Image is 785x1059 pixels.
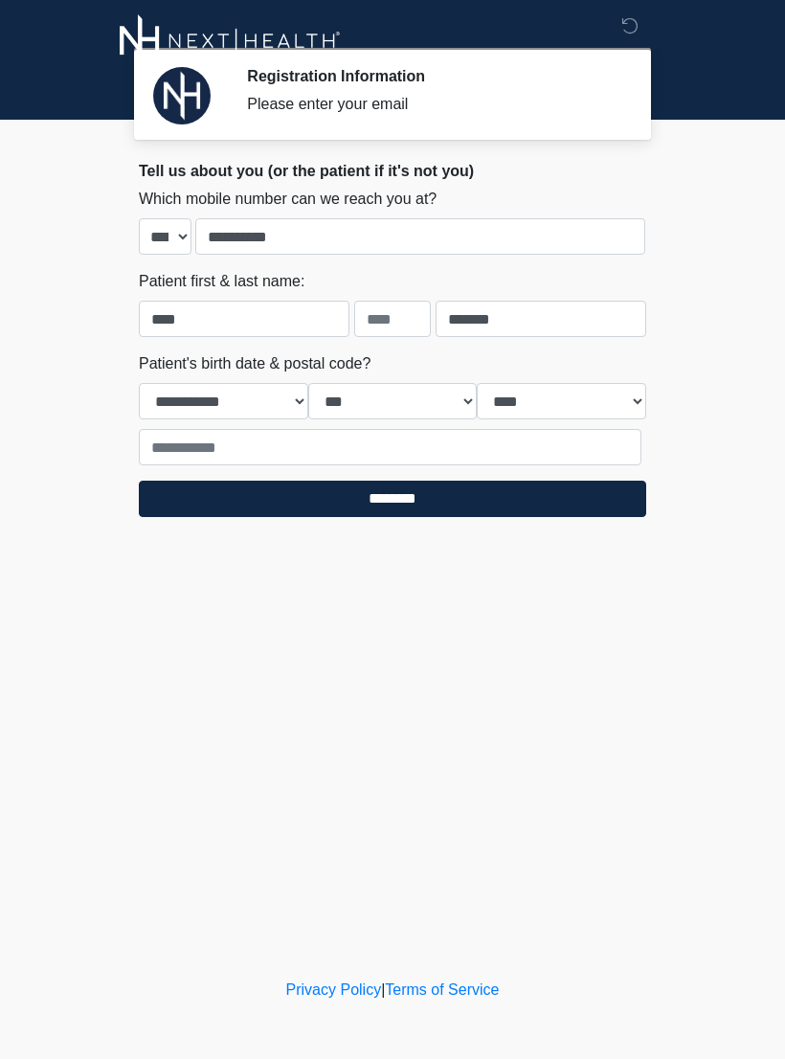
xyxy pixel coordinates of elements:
[385,981,499,998] a: Terms of Service
[120,14,341,67] img: Next-Health Woodland Hills Logo
[139,188,437,211] label: Which mobile number can we reach you at?
[139,162,646,180] h2: Tell us about you (or the patient if it's not you)
[247,93,617,116] div: Please enter your email
[381,981,385,998] a: |
[139,270,304,293] label: Patient first & last name:
[153,67,211,124] img: Agent Avatar
[139,352,370,375] label: Patient's birth date & postal code?
[286,981,382,998] a: Privacy Policy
